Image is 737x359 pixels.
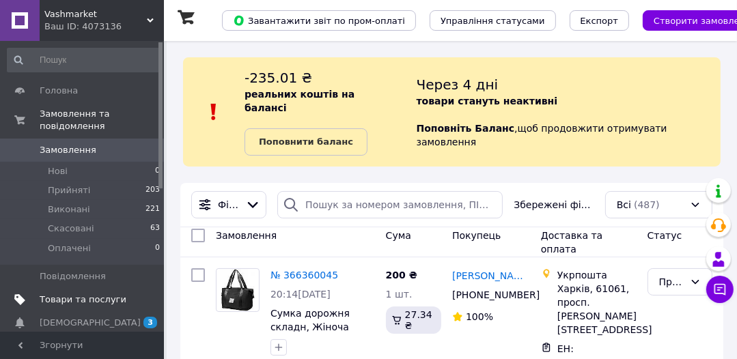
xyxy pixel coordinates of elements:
[44,8,147,20] span: Vashmarket
[221,269,255,311] img: Фото товару
[441,16,545,26] span: Управління статусами
[466,311,493,322] span: 100%
[557,268,637,282] div: Укрпошта
[452,230,501,241] span: Покупець
[617,198,631,212] span: Всі
[40,270,106,283] span: Повідомлення
[270,270,338,281] a: № 366360045
[514,198,594,212] span: Збережені фільтри:
[452,269,530,283] a: [PERSON_NAME]
[386,230,411,241] span: Cума
[48,165,68,177] span: Нові
[417,123,515,134] b: Поповніть Баланс
[277,191,503,218] input: Пошук за номером замовлення, ПІБ покупця, номером телефону, Email, номером накладної
[155,165,160,177] span: 0
[417,76,499,93] span: Через 4 дні
[386,306,441,334] div: 27.34 ₴
[449,285,522,304] div: [PHONE_NUMBER]
[40,85,78,97] span: Головна
[145,203,160,216] span: 221
[216,230,277,241] span: Замовлення
[417,96,558,106] b: товари стануть неактивні
[541,230,602,255] span: Доставка та оплата
[648,230,682,241] span: Статус
[44,20,164,33] div: Ваш ID: 4073136
[145,184,160,197] span: 203
[40,317,141,329] span: [DEMOGRAPHIC_DATA]
[557,282,637,336] div: Харків, 61061, просп. [PERSON_NAME][STREET_ADDRESS]
[430,10,556,31] button: Управління статусами
[48,222,94,235] span: Скасовані
[270,289,331,300] span: 20:14[DATE]
[417,68,721,156] div: , щоб продовжити отримувати замовлення
[218,198,240,212] span: Фільтри
[48,242,91,255] span: Оплачені
[143,317,157,328] span: 3
[216,268,260,312] a: Фото товару
[245,70,312,86] span: -235.01 ₴
[7,48,161,72] input: Пошук
[245,89,354,113] b: реальних коштів на балансі
[634,199,660,210] span: (487)
[706,276,734,303] button: Чат з покупцем
[659,274,684,289] div: Прийнято
[204,102,224,122] img: :exclamation:
[155,242,160,255] span: 0
[570,10,630,31] button: Експорт
[48,184,90,197] span: Прийняті
[40,293,126,306] span: Товари та послуги
[233,14,405,27] span: Завантажити звіт по пром-оплаті
[581,16,619,26] span: Експорт
[40,108,164,132] span: Замовлення та повідомлення
[150,222,160,235] span: 63
[259,137,353,147] b: Поповнити баланс
[222,10,416,31] button: Завантажити звіт по пром-оплаті
[386,270,417,281] span: 200 ₴
[48,203,90,216] span: Виконані
[40,144,96,156] span: Замовлення
[245,128,367,156] a: Поповнити баланс
[386,289,413,300] span: 1 шт.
